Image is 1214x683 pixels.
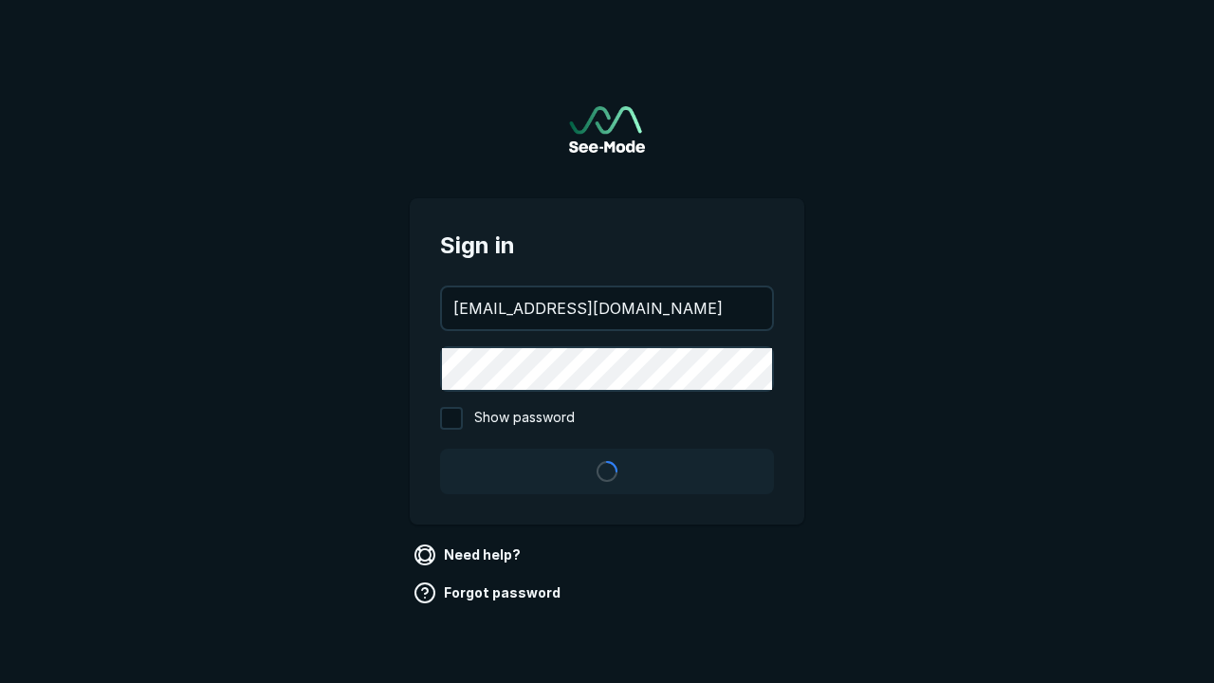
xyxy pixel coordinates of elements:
span: Sign in [440,229,774,263]
a: Forgot password [410,578,568,608]
img: See-Mode Logo [569,106,645,153]
span: Show password [474,407,575,430]
a: Go to sign in [569,106,645,153]
a: Need help? [410,540,528,570]
input: your@email.com [442,287,772,329]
